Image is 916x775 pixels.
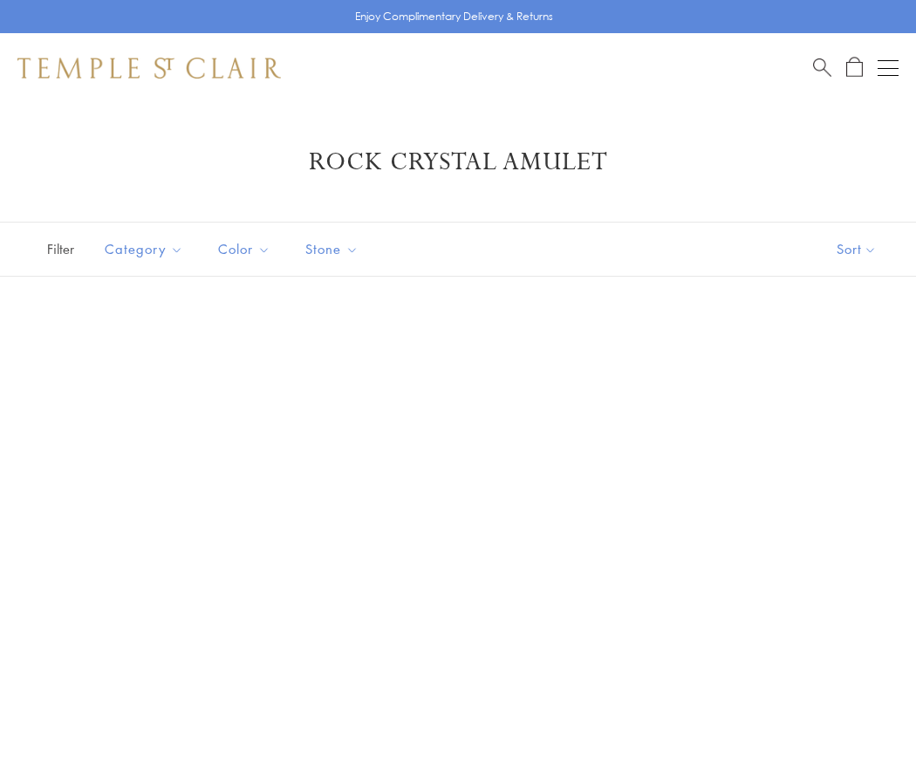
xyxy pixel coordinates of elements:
[209,238,284,260] span: Color
[92,230,196,269] button: Category
[813,57,831,79] a: Search
[846,57,863,79] a: Open Shopping Bag
[297,238,372,260] span: Stone
[44,147,872,178] h1: Rock Crystal Amulet
[797,223,916,276] button: Show sort by
[292,230,372,269] button: Stone
[878,58,899,79] button: Open navigation
[205,230,284,269] button: Color
[96,238,196,260] span: Category
[355,8,553,25] p: Enjoy Complimentary Delivery & Returns
[17,58,281,79] img: Temple St. Clair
